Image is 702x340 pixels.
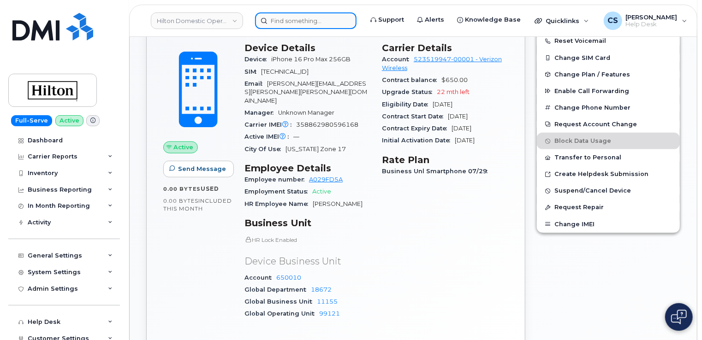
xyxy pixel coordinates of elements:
button: Change Plan / Features [537,66,680,83]
span: [DATE] [455,137,475,144]
span: Unknown Manager [278,109,334,116]
span: SIM [244,68,261,75]
span: Employment Status [244,188,312,195]
p: Device Business Unit [244,255,371,268]
a: A029FD5A [309,176,343,183]
span: Initial Activation Date [382,137,455,144]
button: Suspend/Cancel Device [537,182,680,199]
span: Eligibility Date [382,101,433,108]
button: Request Account Change [537,116,680,133]
span: Contract balance [382,76,441,83]
button: Change IMEI [537,216,680,233]
span: City Of Use [244,146,286,152]
span: Quicklinks [546,17,579,24]
span: iPhone 16 Pro Max 256GB [271,56,351,63]
a: Hilton Domestic Operating Company Inc [151,12,243,29]
button: Block Data Usage [537,133,680,149]
a: Support [364,11,410,29]
span: Carrier IMEI [244,121,296,128]
input: Find something... [255,12,357,29]
button: Change SIM Card [537,50,680,66]
img: Open chat [671,310,687,324]
span: Suspend/Cancel Device [554,188,631,194]
a: 18672 [311,286,332,293]
span: [DATE] [433,101,452,108]
span: Active IMEI [244,133,293,140]
span: Device [244,56,271,63]
button: Reset Voicemail [537,33,680,49]
a: 523519947-00001 - Verizon Wireless [382,56,502,71]
span: Account [244,274,276,281]
span: Contract Start Date [382,113,448,120]
span: Send Message [178,164,226,173]
span: — [293,133,299,140]
span: [US_STATE] Zone 17 [286,146,346,152]
span: Global Operating Unit [244,310,319,317]
span: [PERSON_NAME][EMAIL_ADDRESS][PERSON_NAME][PERSON_NAME][DOMAIN_NAME] [244,80,367,104]
button: Change Phone Number [537,100,680,116]
span: Upgrade Status [382,88,437,95]
span: Enable Call Forwarding [554,88,629,94]
a: 11155 [317,298,338,305]
h3: Rate Plan [382,154,508,165]
span: Email [244,80,267,87]
span: $650.00 [441,76,468,83]
div: Quicklinks [528,12,595,30]
span: [PERSON_NAME] [626,13,678,21]
span: 0.00 Bytes [163,198,198,204]
a: Create Helpdesk Submission [537,166,680,182]
span: 358862980596168 [296,121,358,128]
span: [TECHNICAL_ID] [261,68,309,75]
span: Global Department [244,286,311,293]
span: Business Unl Smartphone 07/29 [382,168,492,175]
span: 0.00 Bytes [163,186,201,192]
h3: Business Unit [244,217,371,229]
button: Request Repair [537,199,680,216]
div: Chris Smith [597,12,694,30]
span: Manager [244,109,278,116]
a: Knowledge Base [451,11,527,29]
h3: Device Details [244,42,371,53]
a: Alerts [410,11,451,29]
span: Contract Expiry Date [382,125,452,132]
h3: Employee Details [244,163,371,174]
h3: Carrier Details [382,42,508,53]
a: 99121 [319,310,340,317]
span: [PERSON_NAME] [313,200,363,207]
span: CS [607,15,618,26]
span: HR Employee Name [244,200,313,207]
span: used [201,185,219,192]
span: [DATE] [452,125,471,132]
span: [DATE] [448,113,468,120]
span: Change Plan / Features [554,71,630,78]
span: Account [382,56,414,63]
span: Active [174,143,194,152]
p: HR Lock Enabled [244,236,371,244]
span: Help Desk [626,21,678,28]
button: Send Message [163,161,234,177]
button: Enable Call Forwarding [537,83,680,100]
button: Transfer to Personal [537,149,680,166]
span: Global Business Unit [244,298,317,305]
span: Knowledge Base [465,15,521,24]
span: 22 mth left [437,88,470,95]
a: 650010 [276,274,301,281]
span: Employee number [244,176,309,183]
span: Alerts [425,15,444,24]
span: Active [312,188,331,195]
span: Support [378,15,404,24]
